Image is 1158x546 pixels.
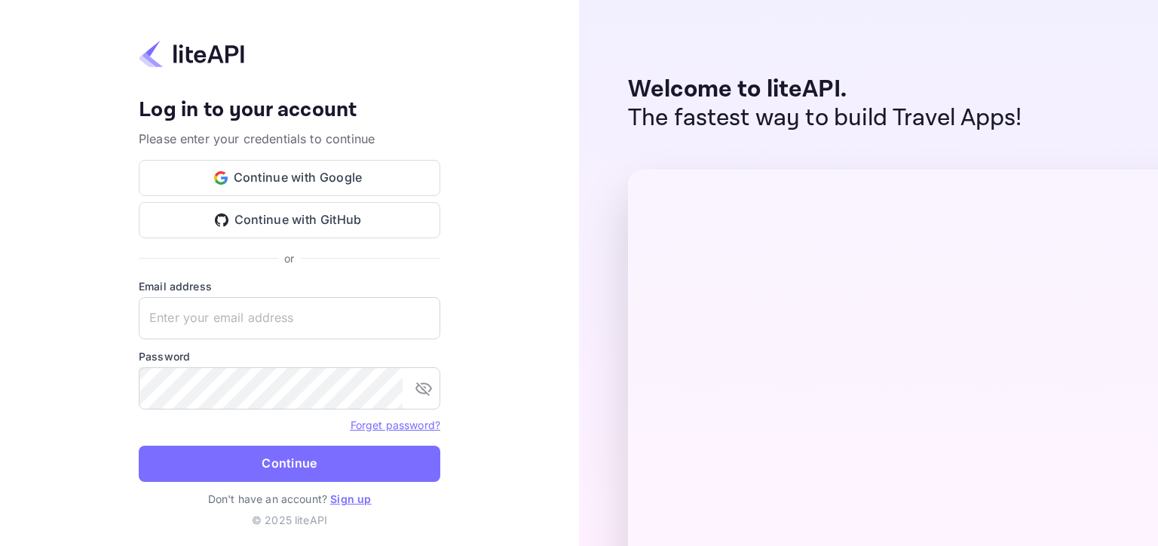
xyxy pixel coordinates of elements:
[139,97,440,124] h4: Log in to your account
[139,130,440,148] p: Please enter your credentials to continue
[628,104,1022,133] p: The fastest way to build Travel Apps!
[284,250,294,266] p: or
[139,297,440,339] input: Enter your email address
[139,202,440,238] button: Continue with GitHub
[139,278,440,294] label: Email address
[139,160,440,196] button: Continue with Google
[139,39,244,69] img: liteapi
[252,512,327,528] p: © 2025 liteAPI
[628,75,1022,104] p: Welcome to liteAPI.
[330,492,371,505] a: Sign up
[409,373,439,403] button: toggle password visibility
[351,419,440,431] a: Forget password?
[351,417,440,432] a: Forget password?
[139,446,440,482] button: Continue
[139,491,440,507] p: Don't have an account?
[139,348,440,364] label: Password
